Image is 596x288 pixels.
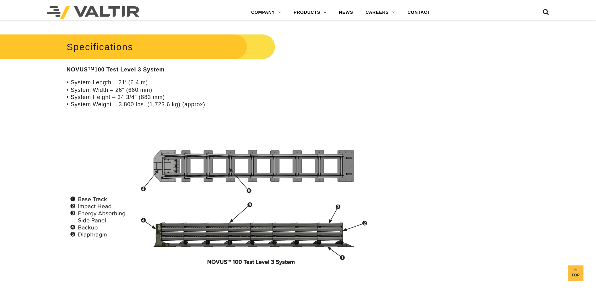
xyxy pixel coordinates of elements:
span: Top [568,272,583,279]
a: CAREERS [359,6,401,19]
a: CONTACT [401,6,436,19]
a: NEWS [333,6,359,19]
a: Top [568,265,583,281]
a: COMPANY [245,6,288,19]
a: PRODUCTS [288,6,333,19]
strong: NOVUS 100 Test Level 3 System [67,66,165,73]
sup: TM [88,66,94,71]
p: • System Length – 21′ (6.4 m) • System Width – 26″ (660 mm) • System Height – 34 3/4″ (883 mm) • ... [67,79,380,108]
img: Valtir [47,6,139,19]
